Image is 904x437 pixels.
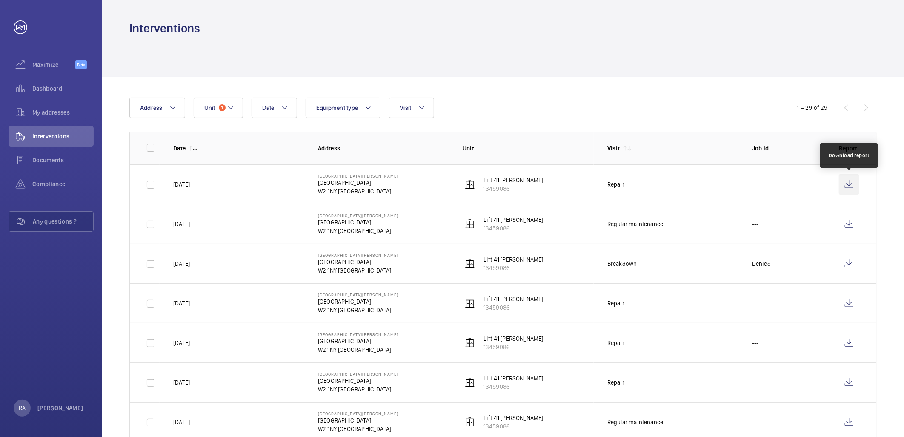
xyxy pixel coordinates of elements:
[316,104,358,111] span: Equipment type
[483,224,544,233] p: 13459086
[32,60,75,69] span: Maximize
[318,306,398,314] p: W2 1NY [GEOGRAPHIC_DATA]
[607,180,624,189] div: Repair
[318,253,398,258] p: [GEOGRAPHIC_DATA][PERSON_NAME]
[318,258,398,266] p: [GEOGRAPHIC_DATA]
[483,334,544,343] p: Lift 41 [PERSON_NAME]
[318,173,398,178] p: [GEOGRAPHIC_DATA][PERSON_NAME]
[173,339,190,347] p: [DATE]
[463,144,594,152] p: Unit
[32,180,94,188] span: Compliance
[173,220,190,228] p: [DATE]
[752,220,759,228] p: ---
[140,104,163,111] span: Address
[32,132,94,141] span: Interventions
[194,98,243,118] button: Unit1
[607,378,624,387] div: Repair
[483,422,544,431] p: 13459086
[318,297,398,306] p: [GEOGRAPHIC_DATA]
[465,298,475,308] img: elevator.svg
[752,144,825,152] p: Job Id
[204,104,215,111] span: Unit
[483,295,544,303] p: Lift 41 [PERSON_NAME]
[318,345,398,354] p: W2 1NY [GEOGRAPHIC_DATA]
[483,264,544,272] p: 13459086
[797,103,828,112] div: 1 – 29 of 29
[483,176,544,184] p: Lift 41 [PERSON_NAME]
[173,259,190,268] p: [DATE]
[318,227,398,235] p: W2 1NY [GEOGRAPHIC_DATA]
[32,84,94,93] span: Dashboard
[400,104,411,111] span: Visit
[752,339,759,347] p: ---
[306,98,381,118] button: Equipment type
[219,104,226,111] span: 1
[32,108,94,117] span: My addresses
[752,418,759,426] p: ---
[389,98,434,118] button: Visit
[483,382,544,391] p: 13459086
[465,179,475,190] img: elevator.svg
[752,299,759,308] p: ---
[318,416,398,425] p: [GEOGRAPHIC_DATA]
[318,411,398,416] p: [GEOGRAPHIC_DATA][PERSON_NAME]
[318,425,398,433] p: W2 1NY [GEOGRAPHIC_DATA]
[483,414,544,422] p: Lift 41 [PERSON_NAME]
[465,417,475,427] img: elevator.svg
[173,418,190,426] p: [DATE]
[318,371,398,377] p: [GEOGRAPHIC_DATA][PERSON_NAME]
[173,144,186,152] p: Date
[318,266,398,275] p: W2 1NY [GEOGRAPHIC_DATA]
[483,374,544,382] p: Lift 41 [PERSON_NAME]
[829,152,870,159] div: Download report
[607,299,624,308] div: Repair
[465,219,475,229] img: elevator.svg
[607,144,620,152] p: Visit
[129,20,200,36] h1: Interventions
[318,377,398,385] p: [GEOGRAPHIC_DATA]
[483,303,544,312] p: 13459086
[129,98,185,118] button: Address
[37,404,83,412] p: [PERSON_NAME]
[752,378,759,387] p: ---
[607,339,624,347] div: Repair
[483,343,544,351] p: 13459086
[318,213,398,218] p: [GEOGRAPHIC_DATA][PERSON_NAME]
[465,259,475,269] img: elevator.svg
[318,144,449,152] p: Address
[262,104,275,111] span: Date
[32,156,94,164] span: Documents
[252,98,297,118] button: Date
[607,418,663,426] div: Regular maintenance
[318,218,398,227] p: [GEOGRAPHIC_DATA]
[318,332,398,337] p: [GEOGRAPHIC_DATA][PERSON_NAME]
[173,299,190,308] p: [DATE]
[318,385,398,394] p: W2 1NY [GEOGRAPHIC_DATA]
[19,404,26,412] p: RA
[173,180,190,189] p: [DATE]
[33,217,93,226] span: Any questions ?
[752,180,759,189] p: ---
[318,337,398,345] p: [GEOGRAPHIC_DATA]
[173,378,190,387] p: [DATE]
[318,292,398,297] p: [GEOGRAPHIC_DATA][PERSON_NAME]
[483,216,544,224] p: Lift 41 [PERSON_NAME]
[318,187,398,195] p: W2 1NY [GEOGRAPHIC_DATA]
[465,377,475,388] img: elevator.svg
[483,255,544,264] p: Lift 41 [PERSON_NAME]
[75,60,87,69] span: Beta
[607,220,663,228] div: Regular maintenance
[318,178,398,187] p: [GEOGRAPHIC_DATA]
[465,338,475,348] img: elevator.svg
[483,184,544,193] p: 13459086
[607,259,637,268] div: Breakdown
[752,259,771,268] p: Denied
